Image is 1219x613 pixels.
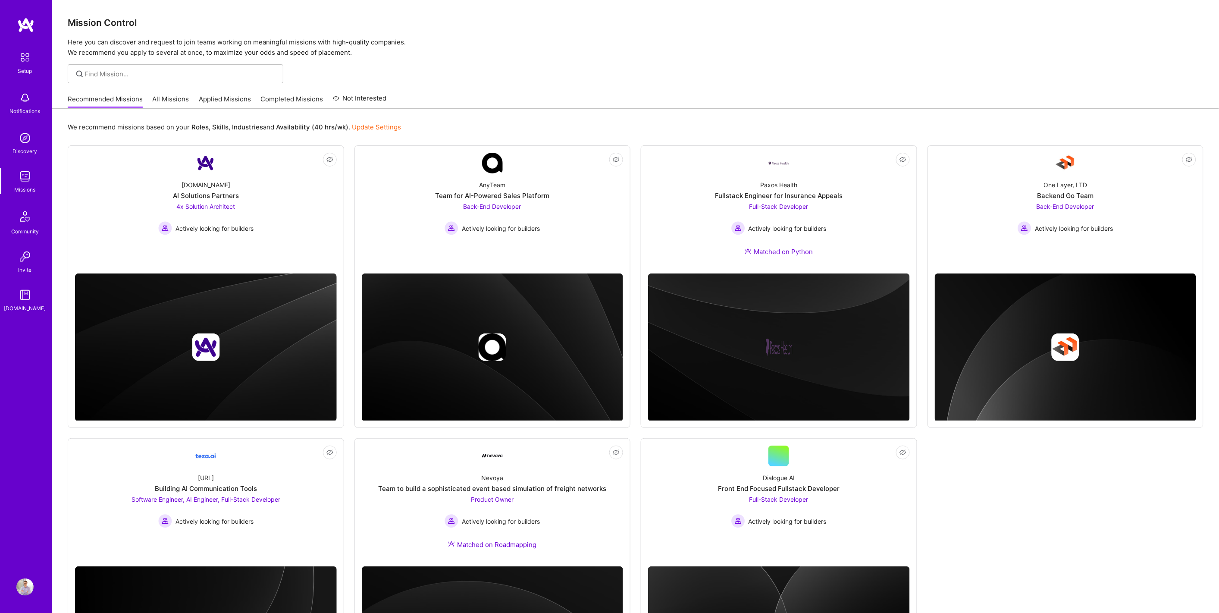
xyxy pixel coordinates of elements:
div: One Layer, LTD [1044,180,1087,189]
div: [URL] [198,473,214,482]
img: cover [935,273,1197,422]
div: Paxos Health [760,180,797,189]
img: Actively looking for builders [731,221,745,235]
img: logo [17,17,34,33]
i: icon EyeClosed [1186,156,1193,163]
img: User Avatar [16,578,34,596]
div: Team for AI-Powered Sales Platform [435,191,549,200]
div: Invite [19,265,32,274]
i: icon EyeClosed [899,156,906,163]
i: icon SearchGrey [75,69,85,79]
img: Ateam Purple Icon [448,541,455,547]
span: Actively looking for builders [175,224,254,233]
b: Skills [212,123,229,131]
h3: Mission Control [68,17,1203,28]
a: Company LogoNevoyaTeam to build a sophisticated event based simulation of freight networksProduct... [362,446,624,560]
p: Here you can discover and request to join teams working on meaningful missions with high-quality ... [68,37,1203,58]
span: Actively looking for builders [749,224,827,233]
img: Company logo [479,333,506,361]
img: Community [15,206,35,227]
div: AI Solutions Partners [173,191,239,200]
img: Company logo [192,333,219,361]
img: setup [16,48,34,66]
a: Company LogoOne Layer, LTDBackend Go TeamBack-End Developer Actively looking for buildersActively... [935,153,1197,267]
img: Company logo [1052,333,1079,361]
i: icon EyeClosed [899,449,906,456]
div: Community [11,227,39,236]
img: Company Logo [1055,153,1076,173]
a: Completed Missions [261,94,323,109]
a: All Missions [153,94,189,109]
div: Matched on Roadmapping [448,540,536,549]
span: 4x Solution Architect [176,203,235,210]
div: [DOMAIN_NAME] [182,180,230,189]
img: Actively looking for builders [731,514,745,528]
div: Team to build a sophisticated event based simulation of freight networks [378,484,606,493]
img: Actively looking for builders [158,221,172,235]
img: Company Logo [195,153,216,173]
span: Back-End Developer [1037,203,1094,210]
span: Product Owner [471,496,514,503]
a: User Avatar [14,578,36,596]
div: Building AI Communication Tools [155,484,257,493]
div: Missions [15,185,36,194]
b: Industries [232,123,263,131]
div: AnyTeam [479,180,505,189]
a: Company LogoAnyTeamTeam for AI-Powered Sales PlatformBack-End Developer Actively looking for buil... [362,153,624,267]
div: Setup [18,66,32,75]
img: teamwork [16,168,34,185]
span: Full-Stack Developer [749,203,808,210]
i: icon EyeClosed [326,156,333,163]
a: Recommended Missions [68,94,143,109]
img: cover [75,273,337,421]
div: Nevoya [481,473,503,482]
img: Actively looking for builders [1018,221,1031,235]
div: Dialogue AI [763,473,795,482]
a: Dialogue AIFront End Focused Fullstack DeveloperFull-Stack Developer Actively looking for builder... [648,446,910,560]
span: Actively looking for builders [175,517,254,526]
img: guide book [16,286,34,304]
div: Front End Focused Fullstack Developer [718,484,840,493]
img: Company Logo [195,446,216,466]
a: Company Logo[URL]Building AI Communication ToolsSoftware Engineer, AI Engineer, Full-Stack Develo... [75,446,337,560]
p: We recommend missions based on your , , and . [68,123,401,132]
b: Roles [191,123,209,131]
img: cover [362,273,624,421]
span: Actively looking for builders [1035,224,1113,233]
a: Applied Missions [199,94,251,109]
div: Fullstack Engineer for Insurance Appeals [715,191,843,200]
i: icon EyeClosed [613,156,620,163]
img: Company Logo [482,153,503,173]
span: Software Engineer, AI Engineer, Full-Stack Developer [132,496,280,503]
div: Discovery [13,147,38,156]
span: Full-Stack Developer [749,496,808,503]
img: Company Logo [768,161,789,166]
i: icon EyeClosed [613,449,620,456]
a: Company LogoPaxos HealthFullstack Engineer for Insurance AppealsFull-Stack Developer Actively loo... [648,153,910,267]
img: Ateam Purple Icon [745,248,752,255]
img: bell [16,89,34,107]
div: Backend Go Team [1037,191,1094,200]
span: Actively looking for builders [462,517,540,526]
img: Actively looking for builders [158,514,172,528]
a: Update Settings [352,123,401,131]
div: Notifications [10,107,41,116]
a: Not Interested [333,93,387,109]
span: Actively looking for builders [462,224,540,233]
img: Actively looking for builders [445,221,458,235]
b: Availability (40 hrs/wk) [276,123,348,131]
img: Actively looking for builders [445,514,458,528]
a: Company Logo[DOMAIN_NAME]AI Solutions Partners4x Solution Architect Actively looking for builders... [75,153,337,267]
span: Back-End Developer [464,203,521,210]
img: Company logo [765,333,793,361]
img: Company Logo [482,454,503,458]
div: Matched on Python [745,247,813,256]
i: icon EyeClosed [326,449,333,456]
img: Invite [16,248,34,265]
div: [DOMAIN_NAME] [4,304,46,313]
img: discovery [16,129,34,147]
input: Find Mission... [85,69,277,79]
img: cover [648,273,910,421]
span: Actively looking for builders [749,517,827,526]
